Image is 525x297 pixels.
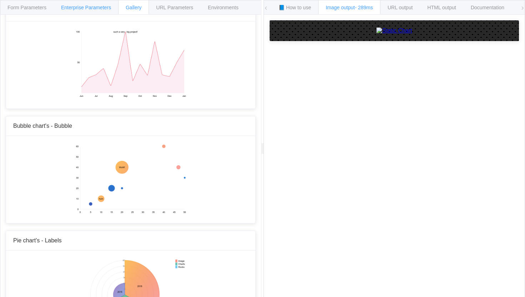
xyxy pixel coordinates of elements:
span: Bubble chart's - Bubble [13,123,72,129]
span: Documentation [471,5,504,10]
span: Pie chart's - Labels [13,237,62,243]
span: Enterprise Parameters [61,5,111,10]
span: Image output [326,5,373,10]
span: 📘 How to use [279,5,311,10]
span: Gallery [126,5,141,10]
span: URL output [387,5,412,10]
a: Static Chart [277,27,512,34]
span: HTML output [427,5,456,10]
span: Form Parameters [7,5,46,10]
img: Static Chart [376,27,412,34]
span: Environments [208,5,239,10]
span: - 289ms [355,5,373,10]
img: Static chart exemple [75,29,186,100]
span: URL Parameters [156,5,193,10]
img: Static chart exemple [75,143,186,215]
